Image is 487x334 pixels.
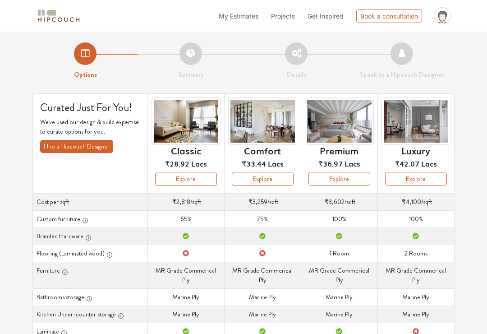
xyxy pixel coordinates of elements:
[242,158,266,169] span: ₹33.44
[33,193,148,210] th: Cost per sqft
[318,158,343,169] span: ₹36.97
[232,172,294,186] button: Explore
[377,245,454,262] td: 2 Rooms
[224,210,301,227] td: 75%
[74,70,97,79] strong: Options
[40,117,140,136] p: We've used our design & build expertise to curate options for you.
[171,145,201,156] h6: Classic
[33,210,148,227] th: Custom furniture
[178,70,204,79] strong: Summary
[33,288,148,306] th: Bathrooms storage
[33,245,148,262] th: Flooring (Laminated wood)
[172,197,190,206] span: ₹2,818
[308,172,370,186] button: Explore
[325,197,345,206] span: ₹3,602
[301,193,377,210] td: /sqft
[148,288,225,306] td: Marine Ply
[377,288,454,306] td: Marine Ply
[377,262,454,288] td: MR Grade Commerical Ply
[36,6,81,26] span: logo-horizontal.svg
[421,158,437,169] span: Lacs
[148,193,225,210] td: /sqft
[301,210,377,227] td: 100%
[345,158,360,169] span: Lacs
[385,172,447,186] button: Explore
[228,97,297,145] img: header-preview
[377,193,454,210] td: /sqft
[219,12,258,20] span: My Estimates
[268,158,284,169] span: Lacs
[33,306,148,323] th: Kitchen Under-counter storage
[377,210,454,227] td: 100%
[381,97,450,145] img: header-preview
[377,306,454,323] td: Marine Ply
[360,70,444,79] strong: Speak to a Hipcouch Designer
[224,193,301,210] td: /sqft
[155,172,217,186] button: Explore
[320,145,358,156] h6: Premium
[152,97,221,145] img: header-preview
[40,140,113,153] button: Hire a Hipcouch Designer
[301,262,377,288] td: MR Grade Commerical Ply
[244,145,281,156] h6: Comfort
[224,306,301,323] td: Marine Ply
[224,262,301,288] td: MR Grade Commerical Ply
[36,8,81,24] img: logo-horizontal.svg
[191,158,207,169] span: Lacs
[305,97,374,145] img: header-preview
[271,12,295,20] span: Projects
[248,197,267,206] span: ₹3,259
[148,210,225,227] td: 65%
[402,197,421,206] span: ₹4,100
[308,12,344,20] span: Get Inspired
[301,245,377,262] td: 1 Room
[148,262,225,288] td: MR Grade Commerical Ply
[301,288,377,306] td: Marine Ply
[148,306,225,323] td: Marine Ply
[33,262,148,288] th: Furniture
[401,145,430,156] h6: Luxury
[224,288,301,306] td: Marine Ply
[165,158,189,169] span: ₹28.92
[40,101,140,114] h4: Curated Just For You!
[356,9,422,23] div: Book a consultation
[395,158,419,169] span: ₹42.07
[286,70,307,79] strong: Details
[33,227,148,245] th: Branded Hardware
[301,306,377,323] td: Marine Ply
